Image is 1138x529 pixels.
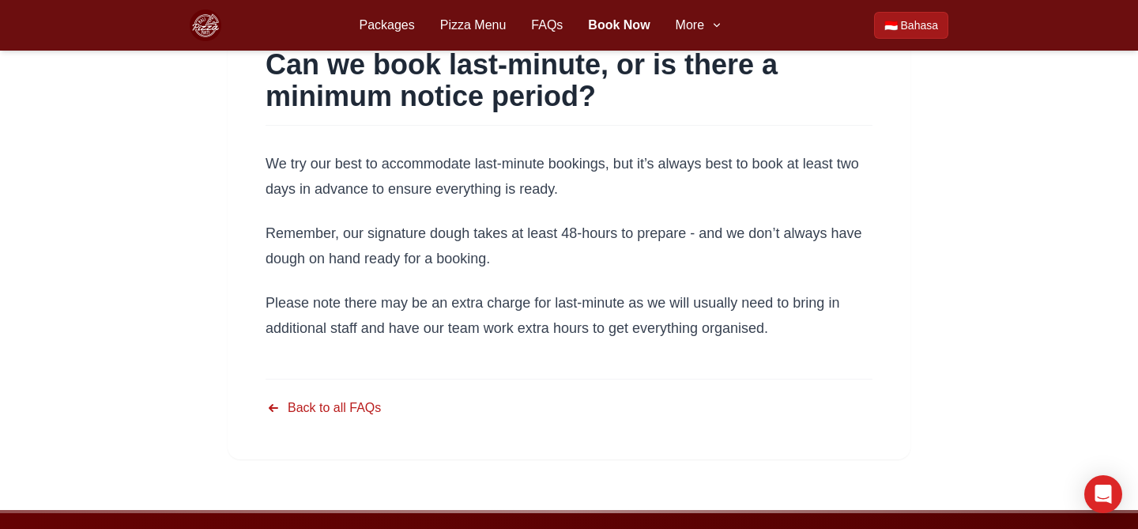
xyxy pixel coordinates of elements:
a: Pizza Menu [440,16,507,35]
p: Remember, our signature dough takes at least 48-hours to prepare - and we don’t always have dough... [266,221,872,271]
h1: Can we book last-minute, or is there a minimum notice period? [266,49,872,112]
div: Open Intercom Messenger [1084,475,1122,513]
a: Packages [359,16,414,35]
a: FAQs [531,16,563,35]
a: Back to all FAQs [266,399,381,418]
a: Book Now [588,16,650,35]
span: More [676,16,704,35]
p: Please note there may be an extra charge for last-minute as we will usually need to bring in addi... [266,290,872,341]
p: We try our best to accommodate last-minute bookings, but it’s always best to book at least two da... [266,151,872,202]
span: Bahasa [901,17,938,33]
img: Bali Pizza Party Logo [190,9,221,41]
a: Beralih ke Bahasa Indonesia [874,12,948,39]
button: More [676,16,723,35]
